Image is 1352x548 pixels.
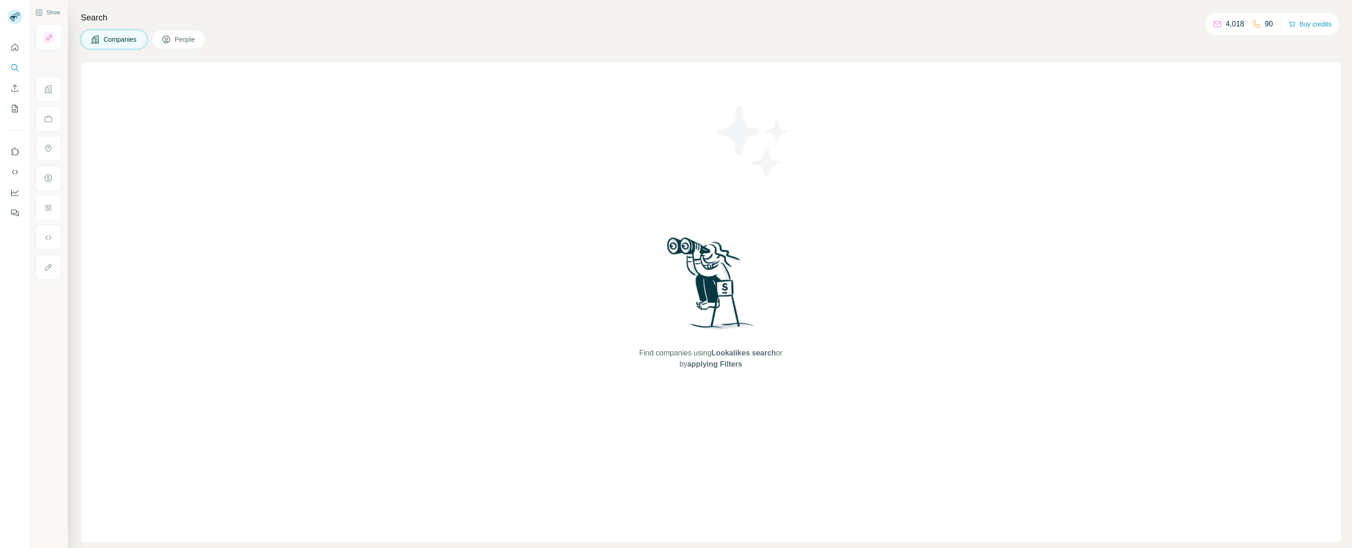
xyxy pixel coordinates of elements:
[636,348,785,370] span: Find companies using or by
[7,59,22,76] button: Search
[1288,18,1332,31] button: Buy credits
[29,6,67,19] button: Show
[7,80,22,97] button: Enrich CSV
[712,349,776,357] span: Lookalikes search
[663,235,759,338] img: Surfe Illustration - Woman searching with binoculars
[7,143,22,160] button: Use Surfe on LinkedIn
[7,164,22,181] button: Use Surfe API
[7,205,22,221] button: Feedback
[687,360,742,368] span: applying Filters
[7,184,22,201] button: Dashboard
[7,100,22,117] button: My lists
[81,11,1341,24] h4: Search
[104,35,137,44] span: Companies
[1265,19,1273,30] p: 90
[1226,19,1244,30] p: 4,018
[711,99,795,183] img: Surfe Illustration - Stars
[175,35,196,44] span: People
[7,39,22,56] button: Quick start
